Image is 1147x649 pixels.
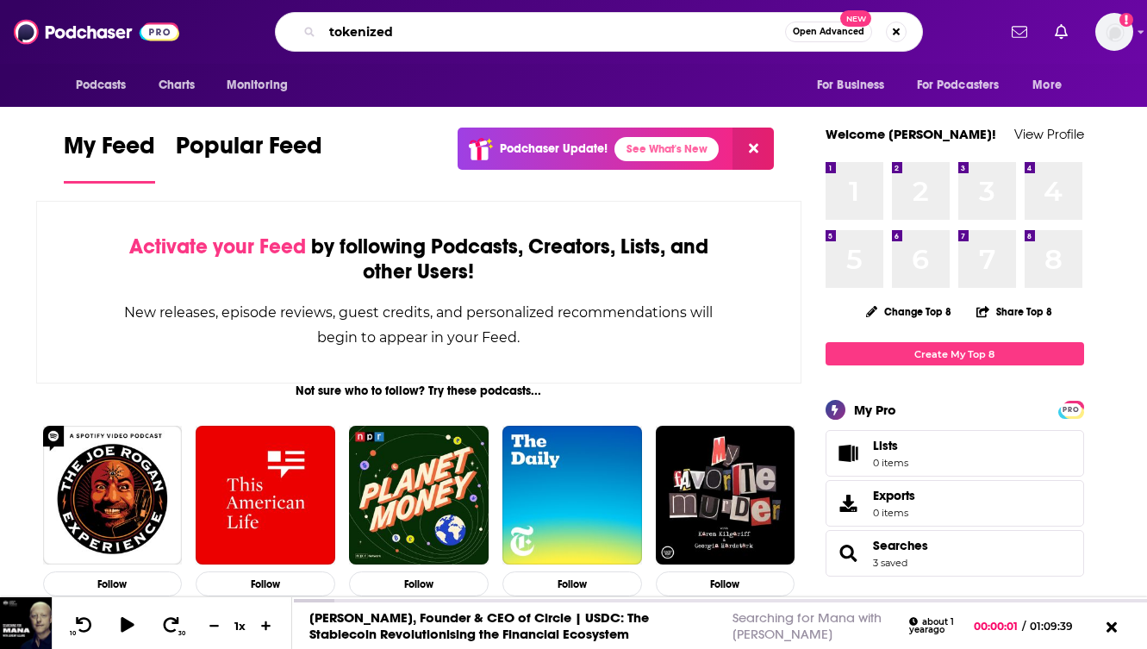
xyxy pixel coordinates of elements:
a: Lists [826,430,1084,477]
button: 10 [66,615,99,637]
button: open menu [215,69,310,102]
span: Monitoring [227,73,288,97]
img: Planet Money [349,426,489,565]
button: open menu [906,69,1025,102]
button: open menu [805,69,907,102]
span: 0 items [873,507,915,519]
span: 01:09:39 [1025,620,1090,633]
button: 30 [156,615,189,637]
button: Change Top 8 [856,301,963,322]
div: Search podcasts, credits, & more... [275,12,923,52]
span: Lists [832,441,866,465]
img: The Joe Rogan Experience [43,426,183,565]
div: New releases, episode reviews, guest credits, and personalized recommendations will begin to appe... [123,300,715,350]
a: Searches [873,538,928,553]
span: Popular Feed [176,131,322,171]
span: / [1022,620,1025,633]
a: View Profile [1014,126,1084,142]
button: open menu [64,69,149,102]
img: User Profile [1095,13,1133,51]
div: by following Podcasts, Creators, Lists, and other Users! [123,234,715,284]
span: PRO [1061,403,1082,416]
span: Activate your Feed [129,234,306,259]
a: PRO [1061,403,1082,415]
button: Follow [656,571,795,596]
span: 10 [70,630,76,637]
button: Show profile menu [1095,13,1133,51]
span: Exports [873,488,915,503]
span: 00:00:01 [974,620,1022,633]
span: My Feed [64,131,155,171]
button: Follow [43,571,183,596]
button: Share Top 8 [976,295,1053,328]
span: Logged in as HughE [1095,13,1133,51]
button: Follow [196,571,335,596]
img: This American Life [196,426,335,565]
span: 0 items [873,457,908,469]
span: More [1032,73,1062,97]
span: Open Advanced [793,28,864,36]
a: Welcome [PERSON_NAME]! [826,126,996,142]
span: Podcasts [76,73,127,97]
button: open menu [1020,69,1083,102]
span: 30 [178,630,185,637]
a: 3 saved [873,557,907,569]
img: Podchaser - Follow, Share and Rate Podcasts [14,16,179,48]
span: For Podcasters [917,73,1000,97]
a: Searching for Mana with [PERSON_NAME] [732,609,882,642]
div: 1 x [226,619,255,633]
a: Create My Top 8 [826,342,1084,365]
a: My Feed [64,131,155,184]
a: [PERSON_NAME], Founder & CEO of Circle | USDC: The Stablecoin Revolutionising the Financial Ecosy... [309,609,649,642]
span: Searches [826,530,1084,577]
a: Searches [832,541,866,565]
span: New [840,10,871,27]
p: Podchaser Update! [500,141,608,156]
a: Exports [826,480,1084,527]
button: Open AdvancedNew [785,22,872,42]
span: Lists [873,438,898,453]
span: For Business [817,73,885,97]
a: Show notifications dropdown [1005,17,1034,47]
div: My Pro [854,402,896,418]
span: Lists [873,438,908,453]
img: My Favorite Murder with Karen Kilgariff and Georgia Hardstark [656,426,795,565]
a: Popular Feed [176,131,322,184]
div: Not sure who to follow? Try these podcasts... [36,384,802,398]
input: Search podcasts, credits, & more... [322,18,785,46]
svg: Add a profile image [1119,13,1133,27]
a: See What's New [614,137,719,161]
img: The Daily [502,426,642,565]
div: about 1 year ago [909,617,960,635]
a: Charts [147,69,206,102]
a: Show notifications dropdown [1048,17,1075,47]
button: Follow [502,571,642,596]
span: Exports [832,491,866,515]
span: Charts [159,73,196,97]
button: Follow [349,571,489,596]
